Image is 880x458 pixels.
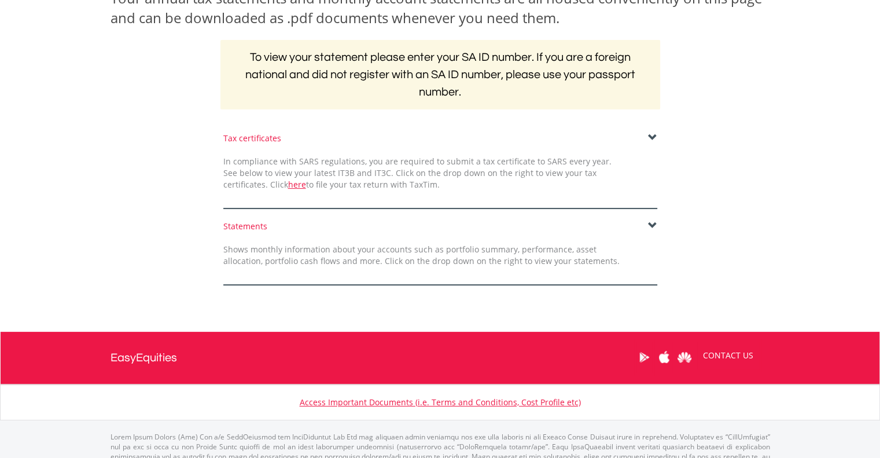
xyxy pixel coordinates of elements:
a: CONTACT US [695,339,761,372]
div: Statements [223,221,657,232]
a: here [288,179,306,190]
a: Google Play [634,339,654,375]
h2: To view your statement please enter your SA ID number. If you are a foreign national and did not ... [220,40,660,109]
span: Click to file your tax return with TaxTim. [270,179,440,190]
span: In compliance with SARS regulations, you are required to submit a tax certificate to SARS every y... [223,156,612,190]
a: Apple [654,339,675,375]
div: Tax certificates [223,133,657,144]
a: Access Important Documents (i.e. Terms and Conditions, Cost Profile etc) [300,397,581,408]
div: Shows monthly information about your accounts such as portfolio summary, performance, asset alloc... [215,244,628,267]
a: EasyEquities [111,332,177,384]
a: Huawei [675,339,695,375]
